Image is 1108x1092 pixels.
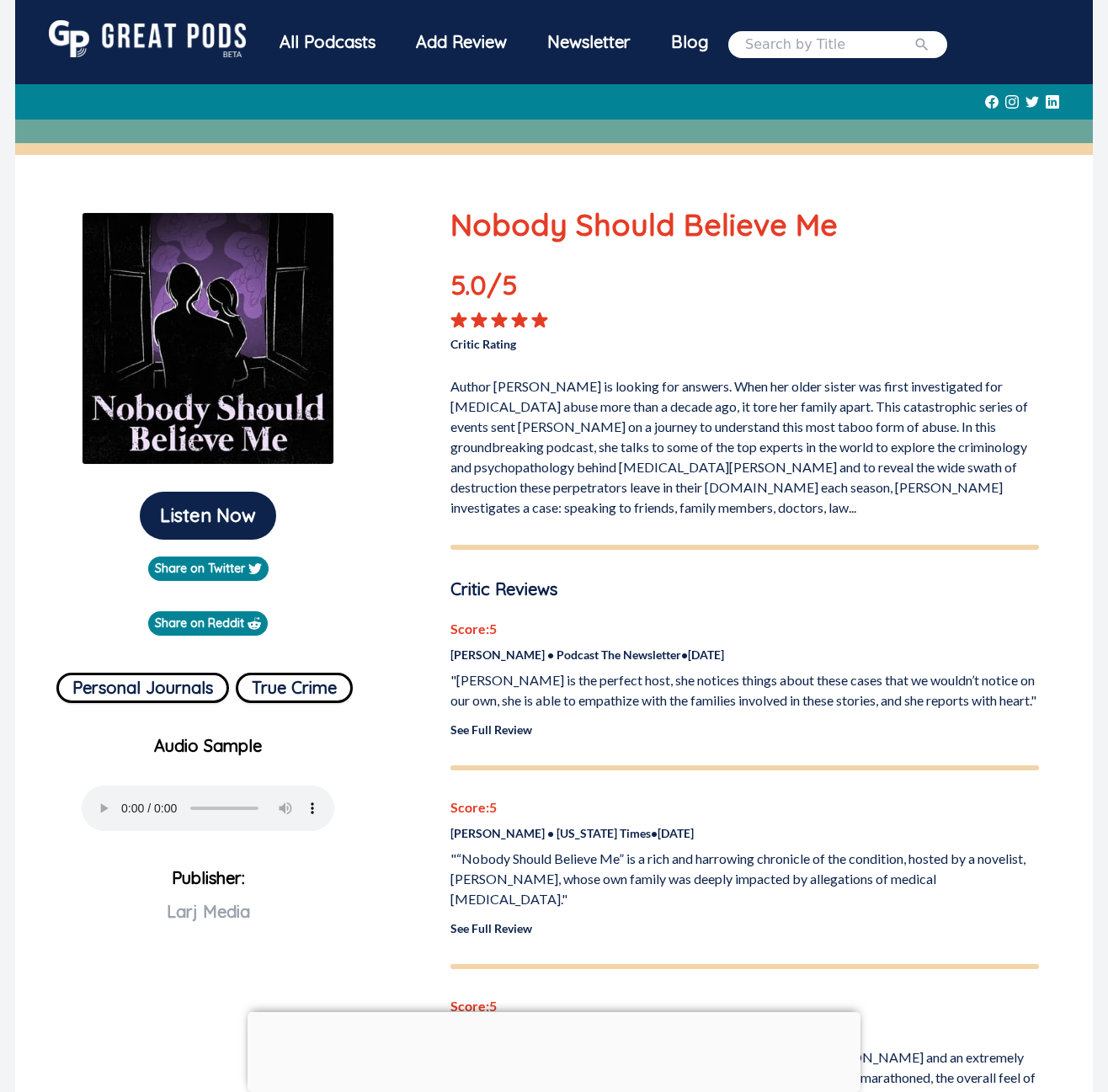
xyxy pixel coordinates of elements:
p: Nobody Should Believe Me [450,202,1039,248]
audio: Your browser does not support the audio element [82,786,334,831]
p: Critic Rating [450,328,744,353]
a: Share on Twitter [148,557,269,581]
img: GreatPods [49,20,246,57]
span: Larj Media [167,901,250,922]
a: All Podcasts [259,20,396,68]
div: Newsletter [527,20,651,64]
p: [PERSON_NAME] • Podcast The Newsletter • [DATE] [450,646,1039,663]
button: True Crime [236,673,353,703]
a: True Crime [236,666,353,703]
p: "[PERSON_NAME] is the perfect host, she notices things about these cases that we wouldn’t notice ... [450,670,1039,711]
a: See Full Review [450,722,532,737]
p: [PERSON_NAME] • [US_STATE] Times • [DATE] [450,824,1039,842]
a: See Full Review [450,921,532,935]
button: Listen Now [140,492,276,540]
a: Share on Reddit [148,611,268,636]
iframe: Advertisement [248,1012,860,1088]
p: 5.0 /5 [450,264,568,312]
a: Blog [651,20,728,64]
p: Critic Reviews [450,577,1039,602]
p: Publisher: [29,861,388,983]
a: Personal Journals [56,666,229,703]
button: Personal Journals [56,673,229,703]
p: Score: 5 [450,996,1039,1016]
input: Search by Title [745,35,914,55]
p: Score: 5 [450,797,1039,818]
div: All Podcasts [259,20,396,64]
img: Nobody Should Believe Me [82,212,334,465]
a: Add Review [396,20,527,64]
p: Score: 5 [450,619,1039,639]
p: Author [PERSON_NAME] is looking for answers. When her older sister was first investigated for [ME... [450,370,1039,518]
a: Newsletter [527,20,651,68]
p: Audio Sample [29,733,388,759]
p: "“Nobody Should Believe Me” is a rich and harrowing chronicle of the condition, hosted by a novel... [450,849,1039,909]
